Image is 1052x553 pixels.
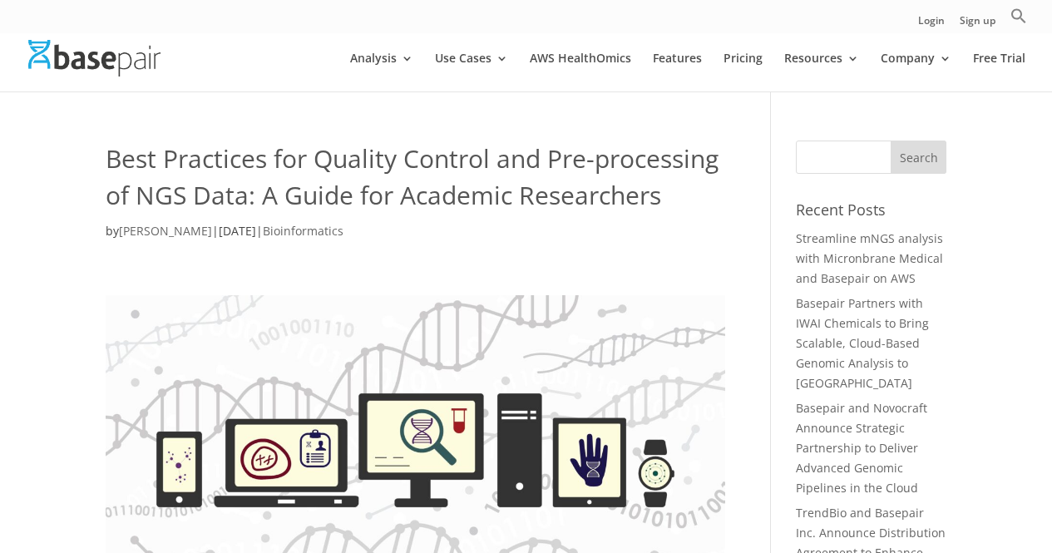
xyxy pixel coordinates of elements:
a: AWS HealthOmics [530,52,631,91]
a: Use Cases [435,52,508,91]
a: Sign up [960,16,995,33]
a: Bioinformatics [263,223,343,239]
a: Features [653,52,702,91]
a: Basepair and Novocraft Announce Strategic Partnership to Deliver Advanced Genomic Pipelines in th... [796,400,927,495]
a: [PERSON_NAME] [119,223,212,239]
a: Pricing [724,52,763,91]
input: Search [891,141,947,174]
a: Login [918,16,945,33]
a: Resources [784,52,859,91]
p: by | | [106,221,725,254]
span: [DATE] [219,223,256,239]
a: Streamline mNGS analysis with Micronbrane Medical and Basepair on AWS [796,230,943,286]
a: Basepair Partners with IWAI Chemicals to Bring Scalable, Cloud-Based Genomic Analysis to [GEOGRAP... [796,295,929,390]
a: Analysis [350,52,413,91]
h4: Recent Posts [796,199,946,229]
h1: Best Practices for Quality Control and Pre-processing of NGS Data: A Guide for Academic Researchers [106,141,725,221]
svg: Search [1010,7,1027,24]
img: Basepair [28,40,161,76]
a: Free Trial [973,52,1025,91]
a: Company [881,52,951,91]
a: Search Icon Link [1010,7,1027,33]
